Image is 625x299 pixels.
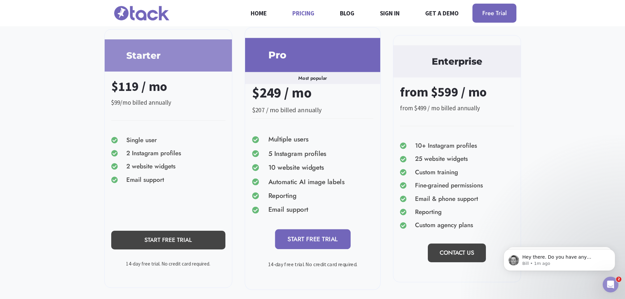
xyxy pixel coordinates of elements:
[109,2,175,24] img: tack
[415,194,478,204] span: Email & phone support
[111,260,225,268] p: 14-day free trial. No credit card required.
[400,105,514,111] p: from $499 / mo billed annually
[144,235,192,245] span: START FREE TRIAL
[415,207,442,217] span: Reporting
[428,244,486,262] a: CONTACT US
[111,99,225,106] p: $99/mo billed annually
[268,162,324,173] span: 10 website widgets
[422,4,463,22] a: Get a demo
[252,260,373,269] p: 14-day free trial. No credit card required.
[415,181,483,190] span: Fine-grained permissions
[336,4,358,22] a: Blog
[268,134,308,145] span: Multiple users
[393,45,521,77] h2: Enterprise
[245,38,380,72] h2: Pro
[616,277,621,282] span: 2
[105,39,232,72] h2: Starter
[268,177,344,187] span: Automatic AI image labels
[287,234,338,244] span: START FREE TRIAL
[472,4,516,23] a: Free Trial
[400,85,514,98] p: from $599 / mo
[126,175,164,185] span: Email support
[415,167,458,177] span: Custom training
[415,220,473,230] span: Custom agency plans
[126,161,176,171] span: 2 website widgets
[126,148,181,158] span: 2 Instagram profiles
[415,141,477,151] span: 10+ Instagram profiles
[268,148,326,159] span: 5 Instagram profiles
[126,135,157,145] span: Single user
[111,231,225,249] a: START FREE TRIAL
[247,4,271,22] a: Home
[376,4,404,22] a: Sign in
[245,72,380,84] p: Most popular
[111,80,225,93] p: $119 / mo
[252,86,373,99] p: $249 / mo
[268,191,296,201] span: Reporting
[603,277,618,292] iframe: Intercom live chat
[415,154,468,164] span: 25 website widgets
[289,4,318,22] a: Pricing
[440,248,474,258] span: CONTACT US
[275,229,350,249] a: START FREE TRIAL
[252,107,373,113] p: $207 / mo billed annually
[247,4,463,22] nav: Primary Navigation
[494,235,625,281] iframe: Intercom notifications message
[268,204,308,215] span: Email support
